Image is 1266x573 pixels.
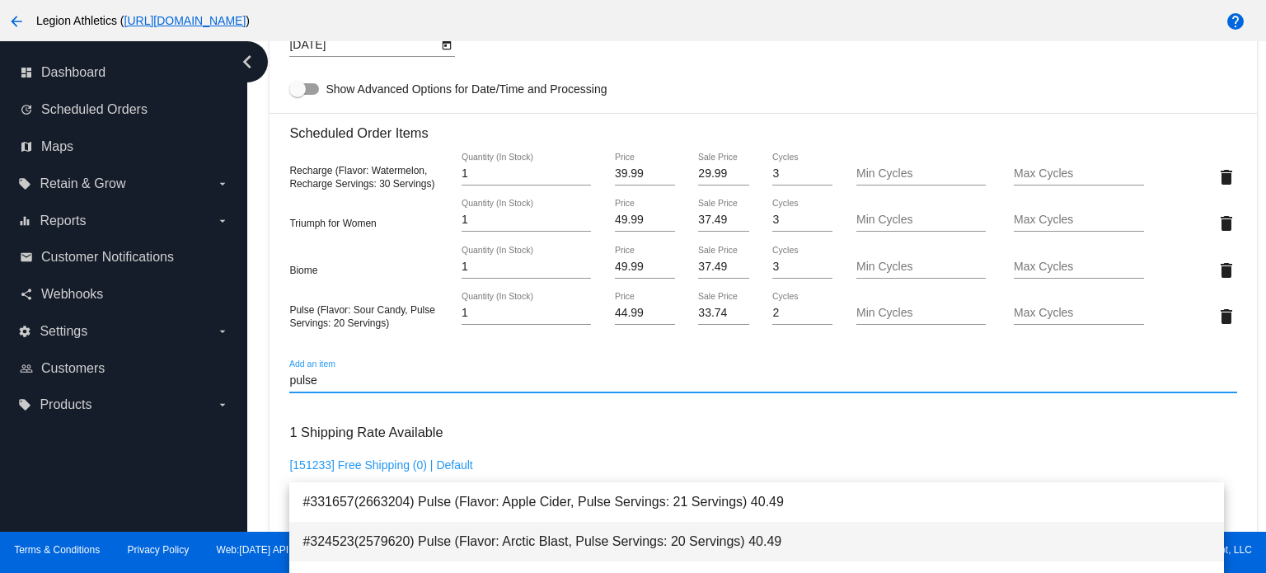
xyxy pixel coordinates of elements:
[20,355,229,382] a: people_outline Customers
[438,35,455,53] button: Open calendar
[615,261,675,274] input: Price
[18,325,31,338] i: settings
[20,251,33,264] i: email
[124,14,246,27] a: [URL][DOMAIN_NAME]
[615,307,675,320] input: Price
[302,522,1211,561] span: #324523(2579620) Pulse (Flavor: Arctic Blast, Pulse Servings: 20 Servings) 40.49
[1014,307,1143,320] input: Max Cycles
[40,397,91,412] span: Products
[1014,214,1143,227] input: Max Cycles
[772,214,832,227] input: Cycles
[1226,12,1245,31] mat-icon: help
[698,307,748,320] input: Sale Price
[41,287,103,302] span: Webhooks
[698,167,748,181] input: Sale Price
[20,288,33,301] i: share
[18,214,31,228] i: equalizer
[856,167,986,181] input: Min Cycles
[18,177,31,190] i: local_offer
[14,544,100,556] a: Terms & Conditions
[1217,167,1236,187] mat-icon: delete
[856,214,986,227] input: Min Cycles
[772,307,832,320] input: Cycles
[289,374,1236,387] input: Add an item
[36,14,250,27] span: Legion Athletics ( )
[615,167,675,181] input: Price
[41,250,174,265] span: Customer Notifications
[20,281,229,308] a: share Webhooks
[20,103,33,116] i: update
[40,176,125,191] span: Retain & Grow
[647,544,1252,556] span: Copyright © 2024 QPilot, LLC
[1217,307,1236,326] mat-icon: delete
[1014,167,1143,181] input: Max Cycles
[289,39,438,52] input: Next Occurrence Date
[20,59,229,86] a: dashboard Dashboard
[772,167,832,181] input: Cycles
[698,261,748,274] input: Sale Price
[856,307,986,320] input: Min Cycles
[20,134,229,160] a: map Maps
[20,96,229,123] a: update Scheduled Orders
[20,66,33,79] i: dashboard
[216,214,229,228] i: arrow_drop_down
[1217,261,1236,280] mat-icon: delete
[1217,214,1236,233] mat-icon: delete
[698,214,748,227] input: Sale Price
[289,265,317,276] span: Biome
[234,49,260,75] i: chevron_left
[615,214,675,227] input: Price
[289,458,472,472] a: [151233] Free Shipping (0) | Default
[289,415,443,450] h3: 1 Shipping Rate Available
[462,261,591,274] input: Quantity (In Stock)
[41,361,105,376] span: Customers
[462,307,591,320] input: Quantity (In Stock)
[289,304,435,329] span: Pulse (Flavor: Sour Candy, Pulse Servings: 20 Servings)
[41,65,105,80] span: Dashboard
[20,140,33,153] i: map
[289,113,1236,141] h3: Scheduled Order Items
[40,324,87,339] span: Settings
[216,177,229,190] i: arrow_drop_down
[20,362,33,375] i: people_outline
[289,165,434,190] span: Recharge (Flavor: Watermelon, Recharge Servings: 30 Servings)
[302,482,1211,522] span: #331657(2663204) Pulse (Flavor: Apple Cider, Pulse Servings: 21 Servings) 40.49
[18,398,31,411] i: local_offer
[7,12,26,31] mat-icon: arrow_back
[216,325,229,338] i: arrow_drop_down
[216,398,229,411] i: arrow_drop_down
[772,261,832,274] input: Cycles
[462,214,591,227] input: Quantity (In Stock)
[20,244,229,270] a: email Customer Notifications
[1014,261,1143,274] input: Max Cycles
[326,81,607,97] span: Show Advanced Options for Date/Time and Processing
[856,261,986,274] input: Min Cycles
[462,167,591,181] input: Quantity (In Stock)
[289,218,376,229] span: Triumph for Women
[41,102,148,117] span: Scheduled Orders
[128,544,190,556] a: Privacy Policy
[217,544,366,556] a: Web:[DATE] API:2025.08.07.1920
[40,214,86,228] span: Reports
[41,139,73,154] span: Maps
